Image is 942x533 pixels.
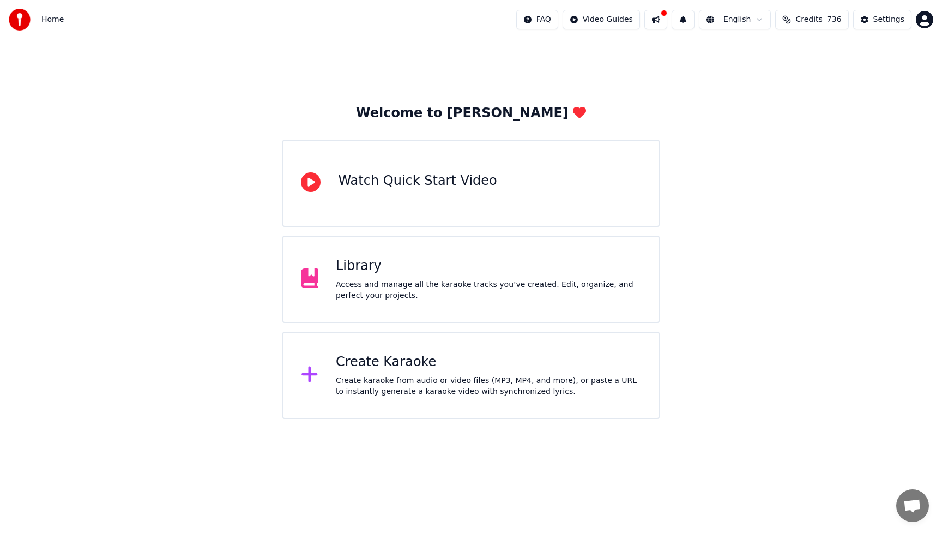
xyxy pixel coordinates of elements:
[338,172,497,190] div: Watch Quick Start Video
[853,10,911,29] button: Settings
[336,279,641,301] div: Access and manage all the karaoke tracks you’ve created. Edit, organize, and perfect your projects.
[336,354,641,371] div: Create Karaoke
[336,257,641,275] div: Library
[356,105,586,122] div: Welcome to [PERSON_NAME]
[563,10,640,29] button: Video Guides
[775,10,848,29] button: Credits736
[896,489,929,522] a: Open chat
[9,9,31,31] img: youka
[516,10,558,29] button: FAQ
[336,375,641,397] div: Create karaoke from audio or video files (MP3, MP4, and more), or paste a URL to instantly genera...
[795,14,822,25] span: Credits
[873,14,904,25] div: Settings
[41,14,64,25] nav: breadcrumb
[827,14,842,25] span: 736
[41,14,64,25] span: Home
